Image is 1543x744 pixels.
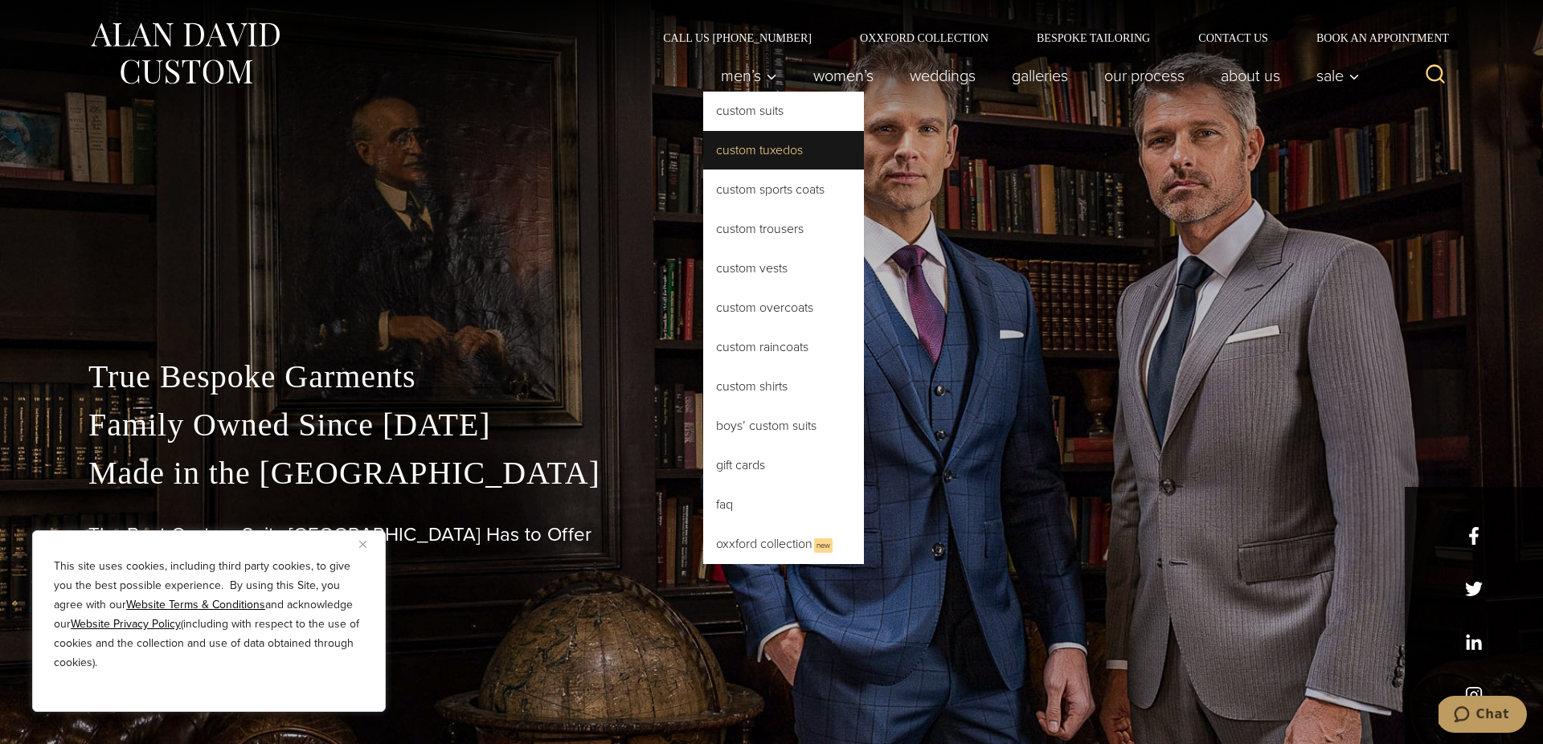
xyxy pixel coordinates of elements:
[1465,686,1483,704] a: instagram
[703,525,864,564] a: Oxxford CollectionNew
[1203,59,1299,92] a: About Us
[703,367,864,406] a: Custom Shirts
[1292,32,1455,43] a: Book an Appointment
[703,210,864,248] a: Custom Trousers
[796,59,892,92] a: Women’s
[703,407,864,445] a: Boys’ Custom Suits
[88,523,1455,546] h1: The Best Custom Suits [GEOGRAPHIC_DATA] Has to Offer
[88,353,1455,497] p: True Bespoke Garments Family Owned Since [DATE] Made in the [GEOGRAPHIC_DATA]
[359,534,379,554] button: Close
[1465,633,1483,651] a: linkedin
[703,328,864,366] a: Custom Raincoats
[836,32,1013,43] a: Oxxford Collection
[703,288,864,327] a: Custom Overcoats
[703,446,864,484] a: Gift Cards
[1465,580,1483,598] a: x/twitter
[1439,696,1527,736] iframe: Opens a widget where you can chat to one of our agents
[703,249,864,288] a: Custom Vests
[1299,59,1369,92] button: Sale sub menu toggle
[703,92,864,130] a: Custom Suits
[1174,32,1292,43] a: Contact Us
[54,557,364,672] p: This site uses cookies, including third party cookies, to give you the best possible experience. ...
[639,32,836,43] a: Call Us [PHONE_NUMBER]
[703,170,864,209] a: Custom Sports Coats
[994,59,1087,92] a: Galleries
[88,18,281,89] img: Alan David Custom
[703,131,864,170] a: Custom Tuxedos
[126,596,265,613] a: Website Terms & Conditions
[1465,527,1483,545] a: facebook
[359,541,366,548] img: Close
[892,59,994,92] a: weddings
[1416,56,1455,95] button: View Search Form
[703,59,796,92] button: Men’s sub menu toggle
[1087,59,1203,92] a: Our Process
[1013,32,1174,43] a: Bespoke Tailoring
[703,59,1369,92] nav: Primary Navigation
[639,32,1455,43] nav: Secondary Navigation
[71,615,181,632] a: Website Privacy Policy
[814,538,833,553] span: New
[703,485,864,524] a: FAQ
